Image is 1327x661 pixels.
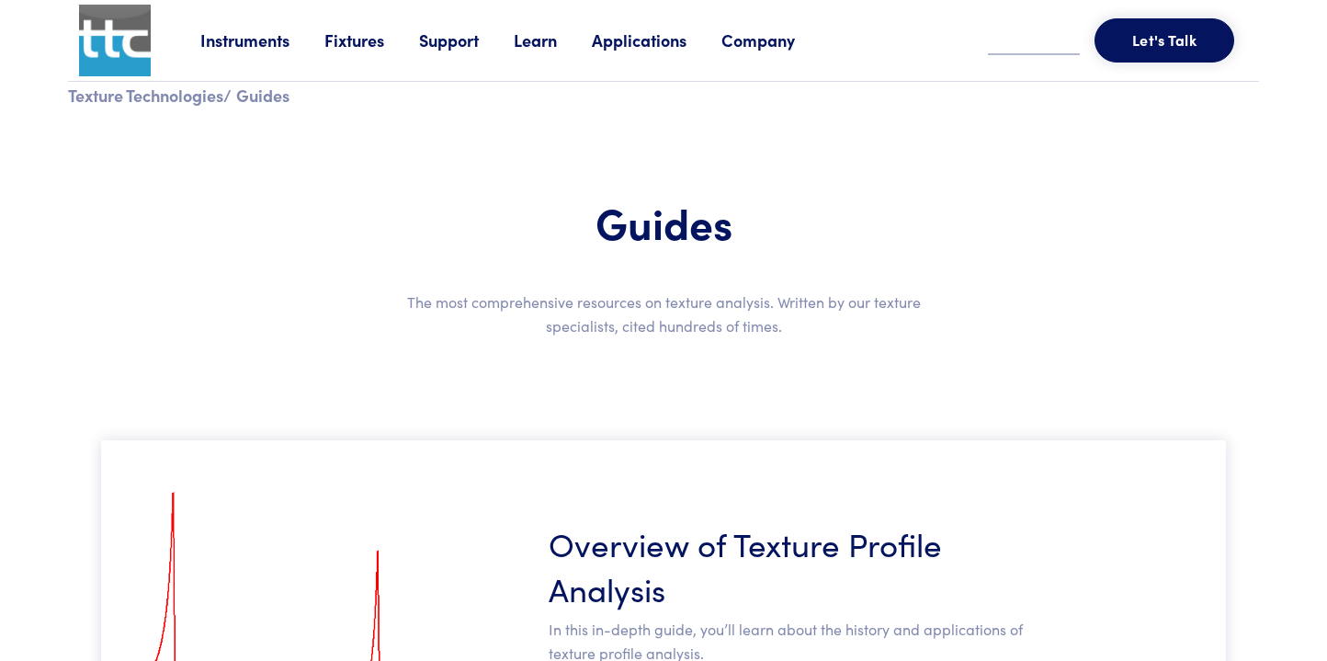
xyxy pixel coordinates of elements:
[721,28,830,51] a: Company
[393,291,934,337] p: The most comprehensive resources on texture analysis. Written by our texture specialists, cited h...
[592,28,721,51] a: Applications
[68,84,232,107] h6: /
[68,84,223,107] a: Texture Technologies
[324,28,419,51] a: Fixtures
[200,28,324,51] a: Instruments
[514,28,592,51] a: Learn
[393,196,934,249] h1: Guides
[549,520,1031,610] a: Overview of Texture Profile Analysis
[79,5,151,76] img: ttc_logo_1x1_v1.0.png
[1094,18,1234,63] button: Let's Talk
[419,28,514,51] a: Support
[236,84,289,107] a: Guides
